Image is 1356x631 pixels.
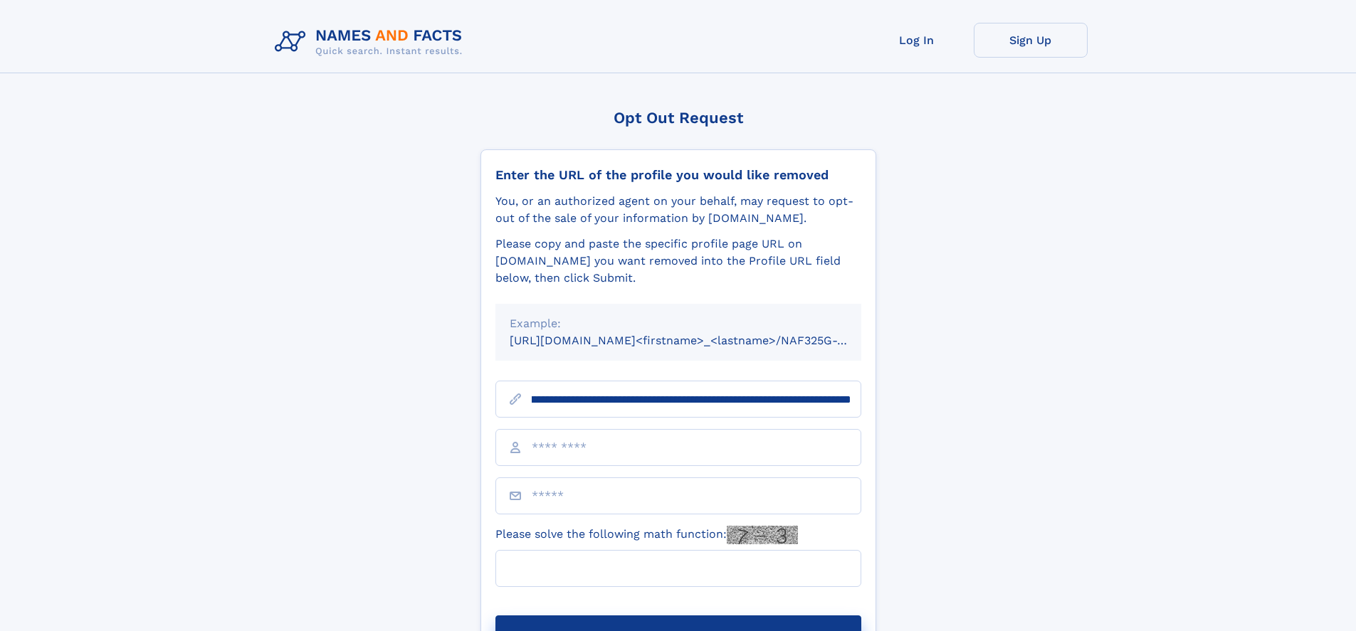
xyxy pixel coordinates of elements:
[510,334,888,347] small: [URL][DOMAIN_NAME]<firstname>_<lastname>/NAF325G-xxxxxxxx
[495,235,861,287] div: Please copy and paste the specific profile page URL on [DOMAIN_NAME] you want removed into the Pr...
[495,167,861,183] div: Enter the URL of the profile you would like removed
[269,23,474,61] img: Logo Names and Facts
[860,23,974,58] a: Log In
[974,23,1088,58] a: Sign Up
[495,193,861,227] div: You, or an authorized agent on your behalf, may request to opt-out of the sale of your informatio...
[510,315,847,332] div: Example:
[480,109,876,127] div: Opt Out Request
[495,526,798,544] label: Please solve the following math function:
